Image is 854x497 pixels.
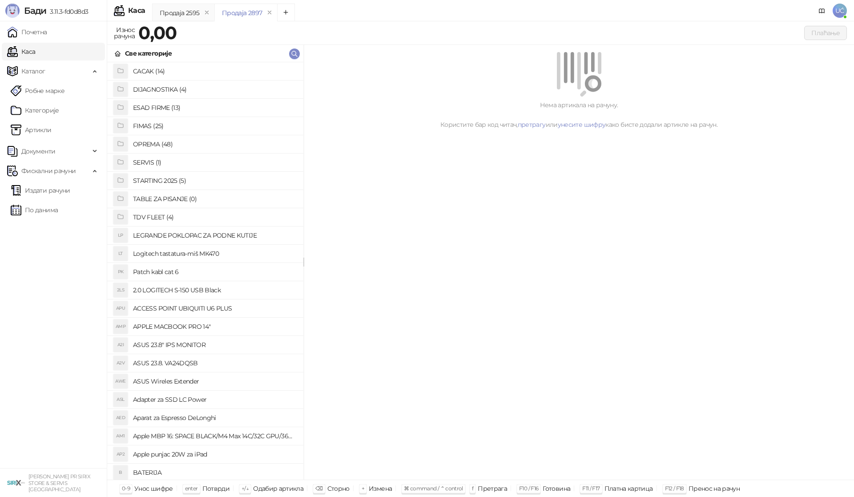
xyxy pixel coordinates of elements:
div: 2LS [113,283,128,297]
span: 0-9 [122,485,130,492]
h4: SERVIS (1) [133,155,296,170]
div: Претрага [478,483,507,494]
span: ⌫ [315,485,322,492]
div: Пренос на рачун [689,483,740,494]
h4: LEGRANDE POKLOPAC ZA PODNE KUTIJE [133,228,296,242]
h4: APPLE MACBOOK PRO 14" [133,319,296,334]
span: F12 / F18 [665,485,684,492]
div: AED [113,411,128,425]
span: ↑/↓ [242,485,249,492]
div: AM1 [113,429,128,443]
div: APU [113,301,128,315]
span: F11 / F17 [582,485,600,492]
div: LP [113,228,128,242]
span: Бади [24,5,46,16]
div: Нема артикала на рачуну. Користите бар код читач, или како бисте додали артикле на рачун. [314,100,843,129]
div: Сторно [327,483,350,494]
h4: 2.0 LOGITECH S-150 USB Black [133,283,296,297]
div: AWE [113,374,128,388]
div: ASL [113,392,128,407]
strong: 0,00 [138,22,177,44]
h4: Aparat za Espresso DeLonghi [133,411,296,425]
h4: DIJAGNOSTIKA (4) [133,82,296,97]
a: Документација [815,4,829,18]
h4: FIMAS (25) [133,119,296,133]
h4: TDV FLEET (4) [133,210,296,224]
h4: Patch kabl cat 6 [133,265,296,279]
h4: ASUS Wireles Extender [133,374,296,388]
h4: ESAD FIRME (13) [133,101,296,115]
h4: Logitech tastatura-miš MK470 [133,246,296,261]
h4: Apple punjac 20W za iPad [133,447,296,461]
span: f [472,485,473,492]
a: Каса [7,43,35,61]
div: Потврди [202,483,230,494]
div: Каса [128,7,145,14]
div: Готовина [543,483,570,494]
div: Одабир артикла [253,483,303,494]
a: ArtikliАртикли [11,121,52,139]
h4: Apple MBP 16: SPACE BLACK/M4 Max 14C/32C GPU/36GB/1T-ZEE [133,429,296,443]
a: претрагу [518,121,546,129]
span: Каталог [21,62,45,80]
div: Унос шифре [134,483,173,494]
a: Издати рачуни [11,182,70,199]
a: По данима [11,201,58,219]
div: LT [113,246,128,261]
div: Све категорије [125,48,172,58]
h4: OPREMA (48) [133,137,296,151]
img: 64x64-companyLogo-cb9a1907-c9b0-4601-bb5e-5084e694c383.png [7,474,25,492]
span: ⌘ command / ⌃ control [404,485,463,492]
span: F10 / F16 [519,485,538,492]
a: Категорије [11,101,59,119]
small: [PERSON_NAME] PR SIRIX STORE & SERVIS [GEOGRAPHIC_DATA] [28,473,90,493]
h4: ACCESS POINT UBIQUITI U6 PLUS [133,301,296,315]
span: enter [185,485,198,492]
button: Add tab [277,4,295,21]
img: Logo [5,4,20,18]
span: Документи [21,142,55,160]
span: Фискални рачуни [21,162,76,180]
h4: STARTING 2025 (5) [133,174,296,188]
h4: Adapter za SSD LC Power [133,392,296,407]
div: Измена [369,483,392,494]
a: Почетна [7,23,47,41]
div: A2I [113,338,128,352]
span: 3.11.3-fd0d8d3 [46,8,88,16]
div: B [113,465,128,480]
h4: CACAK (14) [133,64,296,78]
h4: TABLE ZA PISANJE (0) [133,192,296,206]
div: grid [107,62,303,480]
span: UĆ [833,4,847,18]
span: + [362,485,364,492]
h4: BATERIJA [133,465,296,480]
a: унесите шифру [558,121,606,129]
button: remove [264,9,275,16]
div: Платна картица [604,483,653,494]
div: PK [113,265,128,279]
div: Продаја 2897 [222,8,262,18]
div: AP2 [113,447,128,461]
h4: ASUS 23.8" IPS MONITOR [133,338,296,352]
div: A2V [113,356,128,370]
button: Плаћање [804,26,847,40]
div: AMP [113,319,128,334]
button: remove [201,9,213,16]
a: Робне марке [11,82,64,100]
h4: ASUS 23.8. VA24DQSB [133,356,296,370]
div: Износ рачуна [112,24,137,42]
div: Продаја 2595 [160,8,199,18]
